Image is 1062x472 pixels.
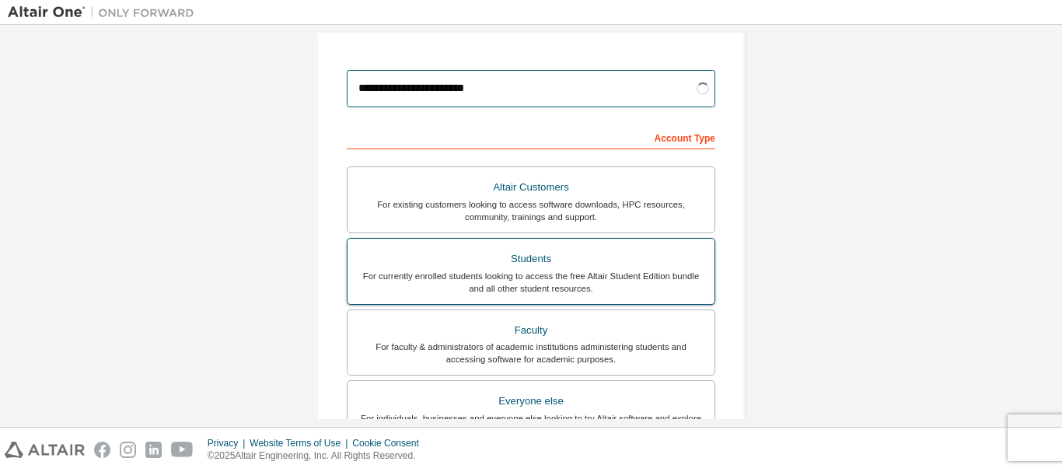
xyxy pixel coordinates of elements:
img: Altair One [8,5,202,20]
div: For currently enrolled students looking to access the free Altair Student Edition bundle and all ... [357,270,705,295]
img: youtube.svg [171,442,194,458]
div: Everyone else [357,390,705,412]
div: Altair Customers [357,177,705,198]
div: For existing customers looking to access software downloads, HPC resources, community, trainings ... [357,198,705,223]
img: instagram.svg [120,442,136,458]
div: Faculty [357,320,705,341]
p: © 2025 Altair Engineering, Inc. All Rights Reserved. [208,449,428,463]
div: Website Terms of Use [250,437,352,449]
div: For faculty & administrators of academic institutions administering students and accessing softwa... [357,341,705,365]
div: Students [357,248,705,270]
div: For individuals, businesses and everyone else looking to try Altair software and explore our prod... [357,412,705,437]
div: Privacy [208,437,250,449]
div: Account Type [347,124,715,149]
img: linkedin.svg [145,442,162,458]
img: facebook.svg [94,442,110,458]
img: altair_logo.svg [5,442,85,458]
div: Cookie Consent [352,437,428,449]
